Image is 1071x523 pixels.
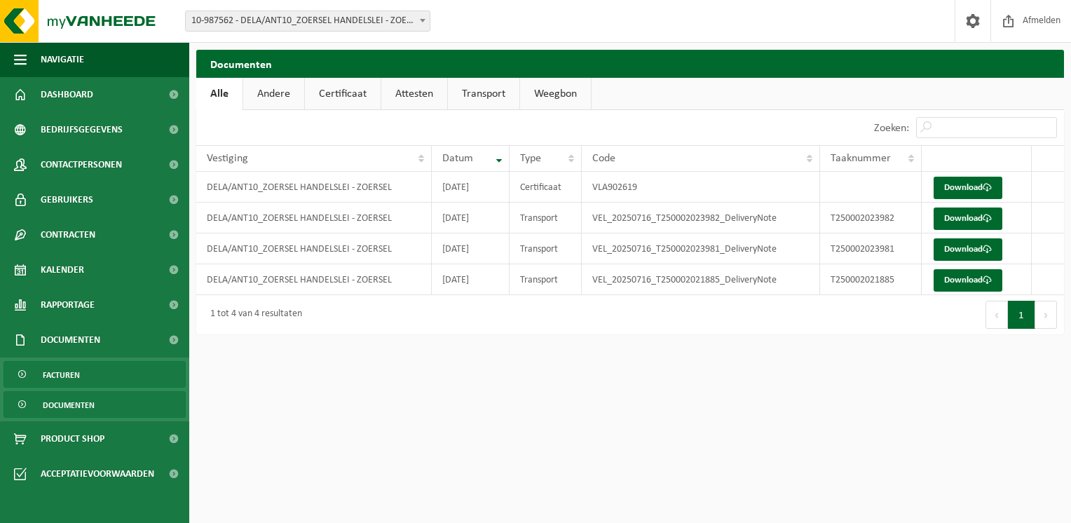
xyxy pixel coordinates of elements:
span: Contactpersonen [41,147,122,182]
a: Download [934,269,1002,292]
a: Transport [448,78,519,110]
td: DELA/ANT10_ZOERSEL HANDELSLEI - ZOERSEL [196,203,432,233]
h2: Documenten [196,50,1064,77]
span: Datum [442,153,473,164]
button: Next [1035,301,1057,329]
span: Navigatie [41,42,84,77]
span: Code [592,153,615,164]
span: Rapportage [41,287,95,322]
button: Previous [985,301,1008,329]
span: Contracten [41,217,95,252]
td: T250002021885 [820,264,922,295]
td: Certificaat [510,172,582,203]
td: DELA/ANT10_ZOERSEL HANDELSLEI - ZOERSEL [196,264,432,295]
span: Kalender [41,252,84,287]
td: [DATE] [432,264,510,295]
a: Attesten [381,78,447,110]
button: 1 [1008,301,1035,329]
td: Transport [510,203,582,233]
td: Transport [510,233,582,264]
td: Transport [510,264,582,295]
span: Facturen [43,362,80,388]
td: VEL_20250716_T250002023982_DeliveryNote [582,203,820,233]
a: Certificaat [305,78,381,110]
a: Weegbon [520,78,591,110]
span: Documenten [41,322,100,358]
a: Andere [243,78,304,110]
td: VLA902619 [582,172,820,203]
span: Gebruikers [41,182,93,217]
a: Download [934,208,1002,230]
td: T250002023981 [820,233,922,264]
span: Type [520,153,541,164]
td: [DATE] [432,203,510,233]
td: T250002023982 [820,203,922,233]
span: Taaknummer [831,153,891,164]
a: Download [934,177,1002,199]
span: Acceptatievoorwaarden [41,456,154,491]
span: Dashboard [41,77,93,112]
td: [DATE] [432,172,510,203]
a: Facturen [4,361,186,388]
span: 10-987562 - DELA/ANT10_ZOERSEL HANDELSLEI - ZOERSEL [186,11,430,31]
div: 1 tot 4 van 4 resultaten [203,302,302,327]
td: [DATE] [432,233,510,264]
span: Vestiging [207,153,248,164]
td: DELA/ANT10_ZOERSEL HANDELSLEI - ZOERSEL [196,172,432,203]
a: Download [934,238,1002,261]
span: Bedrijfsgegevens [41,112,123,147]
td: VEL_20250716_T250002021885_DeliveryNote [582,264,820,295]
td: DELA/ANT10_ZOERSEL HANDELSLEI - ZOERSEL [196,233,432,264]
a: Alle [196,78,243,110]
label: Zoeken: [874,123,909,134]
a: Documenten [4,391,186,418]
span: Documenten [43,392,95,419]
span: Product Shop [41,421,104,456]
span: 10-987562 - DELA/ANT10_ZOERSEL HANDELSLEI - ZOERSEL [185,11,430,32]
td: VEL_20250716_T250002023981_DeliveryNote [582,233,820,264]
